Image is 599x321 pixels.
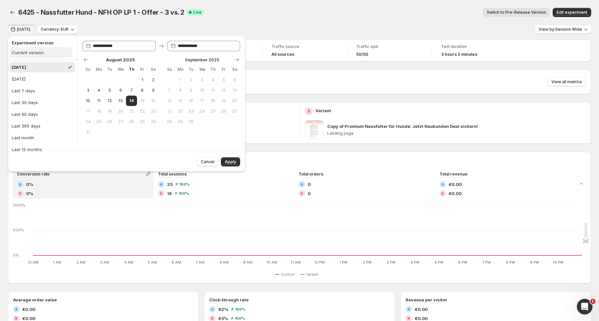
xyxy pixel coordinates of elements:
[188,77,194,83] span: 2
[175,85,186,96] button: Monday September 8 2025
[85,67,91,72] span: Su
[211,307,214,311] h2: A
[221,98,226,103] span: 19
[553,260,563,265] text: 10 PM
[186,75,196,85] button: Tuesday September 2 2025
[218,64,229,75] th: Friday
[210,77,216,83] span: 4
[210,109,216,114] span: 25
[535,25,591,34] button: View by:Session Wide
[225,159,236,164] span: Apply
[83,106,93,116] button: Sunday August 17 2025
[188,109,194,114] span: 23
[458,260,467,265] text: 6 PM
[140,98,145,103] span: 15
[83,96,93,106] button: Sunday August 10 2025
[96,98,101,103] span: 11
[177,88,183,93] span: 8
[177,77,183,83] span: 1
[167,181,173,188] span: 25
[160,182,162,186] h2: A
[104,96,115,106] button: Tuesday August 12 2025
[148,64,159,75] th: Saturday
[308,181,311,188] span: 0
[177,109,183,114] span: 22
[137,75,148,85] button: Friday August 1 2025
[118,109,123,114] span: 20
[199,67,205,72] span: We
[118,119,123,124] span: 27
[186,96,196,106] button: Tuesday September 16 2025
[356,52,368,57] span: 50/50
[439,172,468,176] span: Total revenue
[229,106,240,116] button: Saturday September 27 2025
[590,299,595,304] span: 1
[107,67,113,72] span: Tu
[441,182,444,186] h2: A
[221,109,226,114] span: 26
[15,307,18,311] h2: A
[229,64,240,75] th: Saturday
[232,55,241,64] button: Show next month, October 2025
[83,85,93,96] button: Sunday August 3 2025
[140,67,145,72] span: Fr
[188,67,194,72] span: Tu
[235,307,245,311] span: 100 %
[150,88,156,93] span: 9
[12,111,38,117] div: Last 90 days
[126,85,137,96] button: Thursday August 7 2025
[12,76,25,82] div: [DATE]
[93,85,104,96] button: Monday August 4 2025
[83,127,93,137] button: Sunday August 31 2025
[96,119,101,124] span: 25
[232,98,238,103] span: 20
[482,260,491,265] text: 7 PM
[175,106,186,116] button: Monday September 22 2025
[10,97,75,108] button: Last 30 days
[175,64,186,75] th: Monday
[12,146,42,153] div: Last 12 months
[10,85,75,96] button: Last 7 days
[449,181,462,188] span: €0.00
[271,43,338,58] a: Traffic sourceAll sources
[104,116,115,127] button: Tuesday August 26 2025
[124,260,133,265] text: 4 AM
[201,159,214,164] span: Cancel
[207,85,218,96] button: Thursday September 11 2025
[140,77,145,83] span: 1
[175,116,186,127] button: Monday September 29 2025
[13,228,24,233] text: 500%
[327,131,586,136] p: Landing page
[547,77,586,86] button: View all metrics
[172,260,181,265] text: 6 AM
[150,119,156,124] span: 30
[506,260,515,265] text: 8 PM
[186,106,196,116] button: Tuesday September 23 2025
[129,109,134,114] span: 21
[164,85,175,96] button: Sunday September 7 2025
[93,106,104,116] button: Monday August 18 2025
[129,98,134,103] span: 14
[37,25,78,34] button: Currency: EUR
[551,79,582,84] span: View all metrics
[12,49,44,56] div: Current version
[300,182,303,186] h2: A
[150,98,156,103] span: 16
[305,120,323,139] img: Copy of Premium Nassfutter für Hunde: Jetzt Neukunden Deal sichern!
[487,10,546,15] span: Switch to Pre-Release Version
[218,85,229,96] button: Friday September 12 2025
[107,119,113,124] span: 26
[577,299,592,314] iframe: Intercom live chat
[218,96,229,106] button: Friday September 19 2025
[199,77,205,83] span: 3
[164,64,175,75] th: Sunday
[232,67,238,72] span: Sa
[85,130,91,135] span: 31
[281,272,295,277] span: Control
[148,85,159,96] button: Saturday August 9 2025
[100,260,109,265] text: 3 AM
[177,67,183,72] span: Mo
[221,88,226,93] span: 12
[327,123,478,130] p: Copy of Premium Nassfutter für Hunde: Jetzt Neukunden Deal sichern!
[107,98,113,103] span: 12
